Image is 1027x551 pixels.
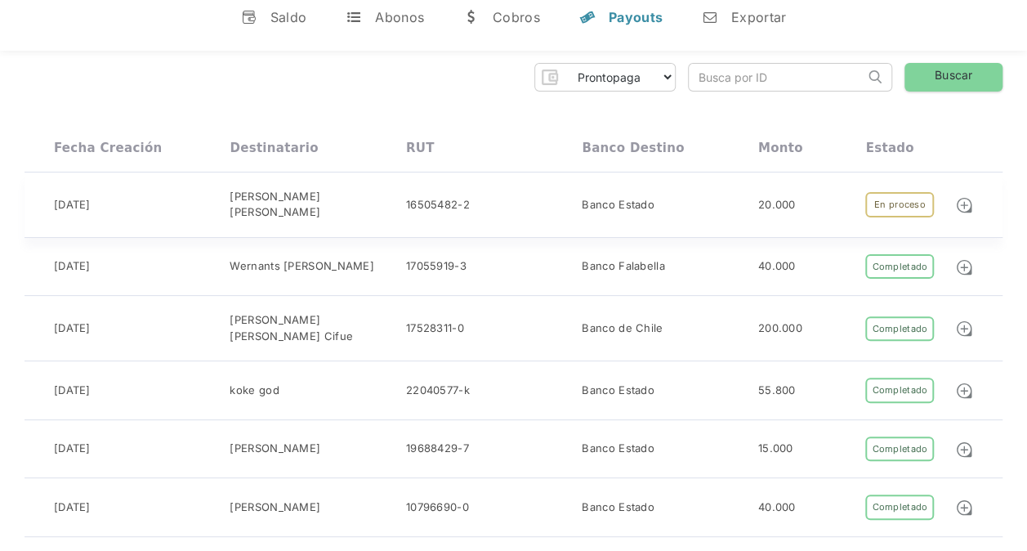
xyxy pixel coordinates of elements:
div: Monto [758,141,803,155]
div: [DATE] [54,383,91,399]
div: 10796690-0 [406,499,469,516]
div: 55.800 [758,383,796,399]
div: n [702,9,718,25]
img: Detalle [955,196,973,214]
div: 16505482-2 [406,197,470,213]
div: En proceso [865,192,934,217]
img: Detalle [955,320,973,338]
div: Banco Falabella [582,258,665,275]
div: Banco de Chile [582,320,663,337]
div: Completado [865,254,934,280]
div: Completado [865,437,934,462]
div: 17055919-3 [406,258,467,275]
a: Buscar [904,63,1002,92]
div: 19688429-7 [406,441,469,457]
div: 15.000 [758,441,793,457]
div: [DATE] [54,320,91,337]
div: [PERSON_NAME] [PERSON_NAME] [230,189,405,221]
div: 20.000 [758,197,796,213]
div: Cobros [493,9,540,25]
div: y [579,9,596,25]
div: 40.000 [758,258,796,275]
div: Fecha creación [54,141,163,155]
div: [DATE] [54,499,91,516]
div: 200.000 [758,320,802,337]
input: Busca por ID [689,64,864,91]
div: Completado [865,495,934,520]
div: Destinatario [230,141,318,155]
div: [PERSON_NAME] [230,441,320,457]
div: Wernants [PERSON_NAME] [230,258,374,275]
div: Banco Estado [582,499,654,516]
div: [DATE] [54,441,91,457]
div: 22040577-k [406,383,470,399]
div: 17528311-0 [406,320,464,337]
div: Completado [865,316,934,342]
div: Estado [865,141,913,155]
div: Banco Estado [582,441,654,457]
div: Banco destino [582,141,684,155]
div: Completado [865,378,934,403]
img: Detalle [955,382,973,400]
div: Banco Estado [582,383,654,399]
img: Detalle [955,258,973,276]
div: w [463,9,480,25]
div: Payouts [609,9,663,25]
div: v [241,9,257,25]
img: Detalle [955,499,973,517]
img: Detalle [955,441,973,459]
div: Banco Estado [582,197,654,213]
form: Form [534,63,676,92]
div: [DATE] [54,197,91,213]
div: [PERSON_NAME] [PERSON_NAME] Cifue [230,312,405,344]
div: Abonos [375,9,424,25]
div: [PERSON_NAME] [230,499,320,516]
div: t [346,9,362,25]
div: Saldo [270,9,307,25]
div: RUT [406,141,435,155]
div: [DATE] [54,258,91,275]
div: 40.000 [758,499,796,516]
div: Exportar [731,9,786,25]
div: koke god [230,383,279,399]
